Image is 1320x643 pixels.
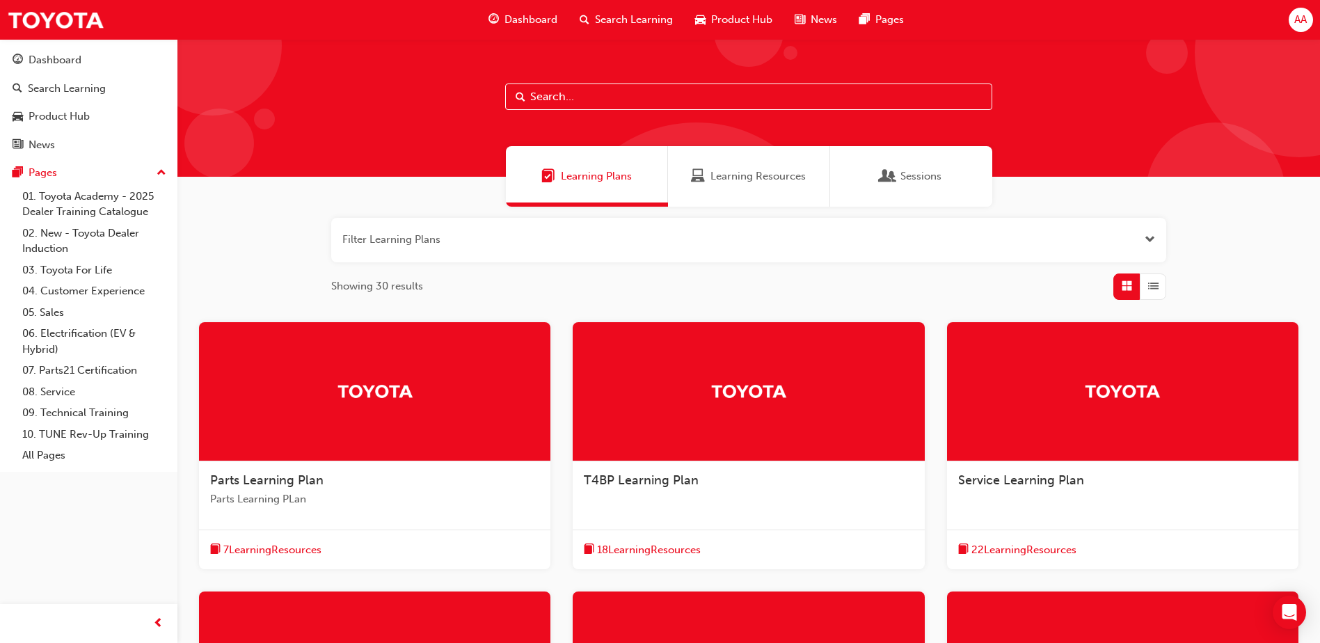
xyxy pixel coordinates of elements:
[157,164,166,182] span: up-icon
[505,84,992,110] input: Search...
[795,11,805,29] span: news-icon
[17,186,172,223] a: 01. Toyota Academy - 2025 Dealer Training Catalogue
[6,160,172,186] button: Pages
[710,379,787,403] img: Trak
[210,541,321,559] button: book-icon7LearningResources
[29,109,90,125] div: Product Hub
[811,12,837,28] span: News
[28,81,106,97] div: Search Learning
[199,322,550,570] a: TrakParts Learning PlanParts Learning PLanbook-icon7LearningResources
[580,11,589,29] span: search-icon
[848,6,915,34] a: pages-iconPages
[971,542,1076,558] span: 22 Learning Resources
[875,12,904,28] span: Pages
[17,302,172,324] a: 05. Sales
[597,542,701,558] span: 18 Learning Resources
[29,165,57,181] div: Pages
[17,360,172,381] a: 07. Parts21 Certification
[210,541,221,559] span: book-icon
[13,139,23,152] span: news-icon
[13,167,23,180] span: pages-icon
[6,104,172,129] a: Product Hub
[29,52,81,68] div: Dashboard
[584,473,699,488] span: T4BP Learning Plan
[153,615,164,633] span: prev-icon
[595,12,673,28] span: Search Learning
[568,6,684,34] a: search-iconSearch Learning
[13,54,23,67] span: guage-icon
[6,45,172,160] button: DashboardSearch LearningProduct HubNews
[6,132,172,158] a: News
[1148,278,1159,294] span: List
[1084,379,1161,403] img: Trak
[337,379,413,403] img: Trak
[830,146,992,207] a: SessionsSessions
[17,260,172,281] a: 03. Toyota For Life
[516,89,525,105] span: Search
[17,424,172,445] a: 10. TUNE Rev-Up Training
[584,541,594,559] span: book-icon
[561,168,632,184] span: Learning Plans
[506,146,668,207] a: Learning PlansLearning Plans
[488,11,499,29] span: guage-icon
[710,168,806,184] span: Learning Resources
[947,322,1298,570] a: TrakService Learning Planbook-icon22LearningResources
[13,83,22,95] span: search-icon
[1122,278,1132,294] span: Grid
[17,381,172,403] a: 08. Service
[1294,12,1307,28] span: AA
[223,542,321,558] span: 7 Learning Resources
[331,278,423,294] span: Showing 30 results
[210,491,539,507] span: Parts Learning PLan
[6,76,172,102] a: Search Learning
[573,322,924,570] a: TrakT4BP Learning Planbook-icon18LearningResources
[958,541,969,559] span: book-icon
[7,4,104,35] img: Trak
[29,137,55,153] div: News
[477,6,568,34] a: guage-iconDashboard
[1145,232,1155,248] button: Open the filter
[1289,8,1313,32] button: AA
[17,323,172,360] a: 06. Electrification (EV & Hybrid)
[958,541,1076,559] button: book-icon22LearningResources
[17,402,172,424] a: 09. Technical Training
[695,11,706,29] span: car-icon
[6,47,172,73] a: Dashboard
[958,473,1084,488] span: Service Learning Plan
[504,12,557,28] span: Dashboard
[711,12,772,28] span: Product Hub
[881,168,895,184] span: Sessions
[1273,596,1306,629] div: Open Intercom Messenger
[784,6,848,34] a: news-iconNews
[684,6,784,34] a: car-iconProduct Hub
[17,280,172,302] a: 04. Customer Experience
[13,111,23,123] span: car-icon
[668,146,830,207] a: Learning ResourcesLearning Resources
[900,168,941,184] span: Sessions
[691,168,705,184] span: Learning Resources
[584,541,701,559] button: book-icon18LearningResources
[210,473,324,488] span: Parts Learning Plan
[859,11,870,29] span: pages-icon
[17,445,172,466] a: All Pages
[17,223,172,260] a: 02. New - Toyota Dealer Induction
[541,168,555,184] span: Learning Plans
